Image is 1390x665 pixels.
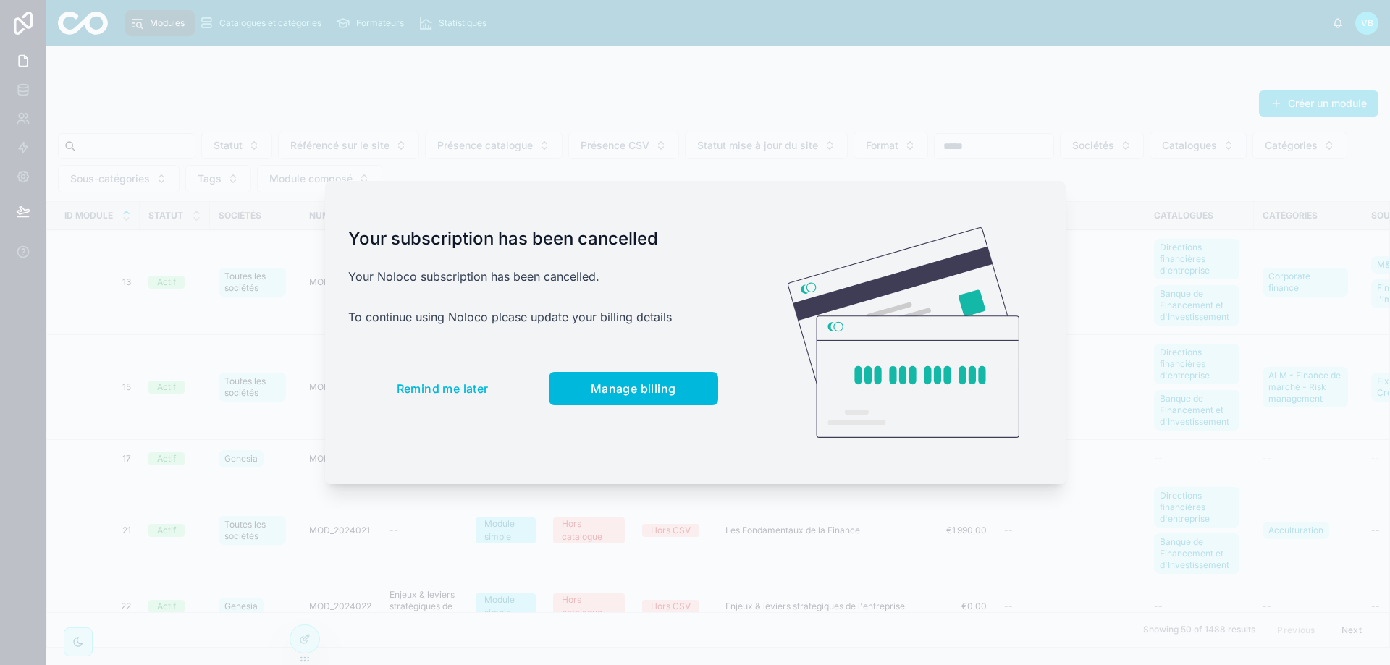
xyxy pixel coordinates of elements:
[348,227,718,250] h1: Your subscription has been cancelled
[788,227,1019,439] img: Credit card illustration
[348,268,718,285] p: Your Noloco subscription has been cancelled.
[549,372,718,405] button: Manage billing
[348,308,718,326] p: To continue using Noloco please update your billing details
[348,372,537,405] button: Remind me later
[591,381,676,396] span: Manage billing
[397,381,489,396] span: Remind me later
